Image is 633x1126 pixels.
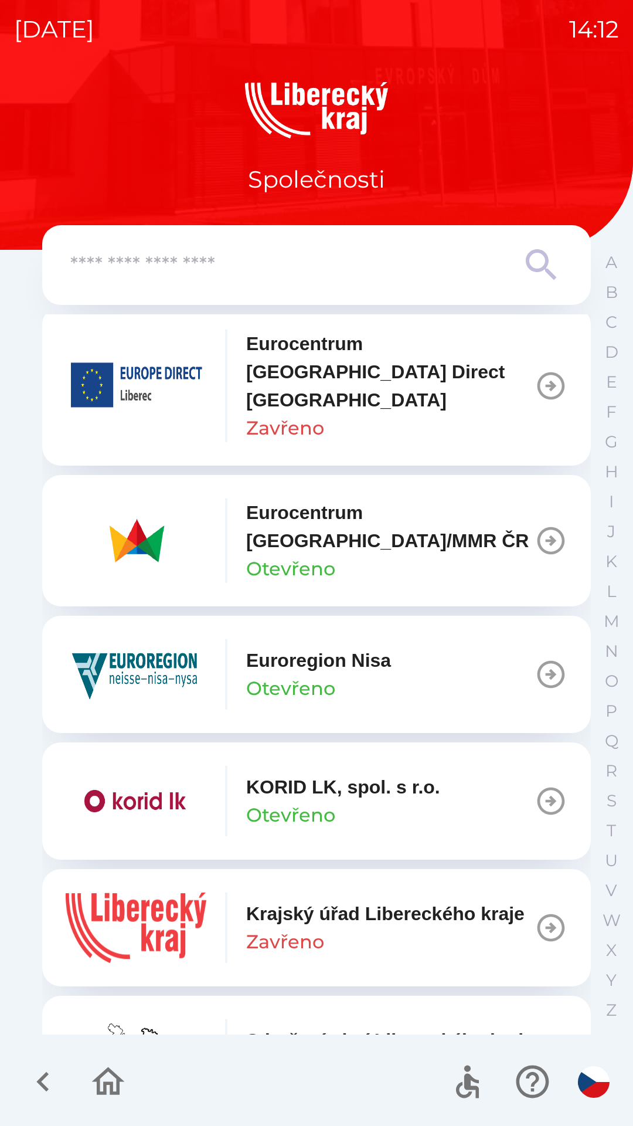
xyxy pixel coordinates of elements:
p: X [606,940,617,961]
button: N [597,636,626,666]
button: Q [597,726,626,756]
p: H [605,462,618,482]
p: I [609,491,614,512]
p: S [607,791,617,811]
button: E [597,367,626,397]
p: K [605,551,617,572]
button: F [597,397,626,427]
p: U [605,850,618,871]
p: D [605,342,618,362]
p: E [606,372,617,392]
button: Y [597,965,626,995]
p: T [607,820,616,841]
img: b1f0b943-424b-4d88-a2f5-f7651e42e057.png [66,506,206,576]
p: W [603,910,621,931]
p: M [604,611,620,632]
p: G [605,432,618,452]
p: Q [605,731,618,751]
button: X [597,935,626,965]
button: G [597,427,626,457]
button: W [597,905,626,935]
p: C [605,312,617,333]
p: Eurocentrum [GEOGRAPHIC_DATA]/MMR ČR [246,498,535,555]
p: Otevřeno [246,555,335,583]
p: Společnosti [248,162,385,197]
p: P [605,701,617,721]
button: I [597,487,626,517]
p: Y [606,970,617,991]
button: Eurocentrum [GEOGRAPHIC_DATA]/MMR ČROtevřeno [42,475,591,606]
p: Otevřeno [246,674,335,703]
button: Krajský úřad Libereckého krajeZavřeno [42,869,591,986]
p: J [607,521,615,542]
p: L [607,581,616,602]
img: e4f56cf3-953c-4061-9781-fcbc2bd50a2a.png [66,639,206,710]
p: Z [606,1000,617,1020]
p: F [606,402,617,422]
p: KORID LK, spol. s r.o. [246,773,440,801]
p: Zavřeno [246,928,324,956]
button: R [597,756,626,786]
p: Krajský úřad Libereckého kraje [246,900,525,928]
button: Z [597,995,626,1025]
button: C [597,307,626,337]
button: J [597,517,626,547]
img: cb9bc812-7e91-4285-bffa-bec5110b92f7.png [66,766,206,836]
img: Logo [42,82,591,138]
button: H [597,457,626,487]
button: Eurocentrum [GEOGRAPHIC_DATA] Direct [GEOGRAPHIC_DATA]Zavřeno [42,306,591,466]
button: M [597,606,626,636]
p: O [605,671,618,691]
button: T [597,816,626,846]
button: V [597,876,626,905]
button: A [597,247,626,277]
p: R [605,761,617,781]
button: Euroregion NisaOtevřeno [42,616,591,733]
button: Sdružení obcí Libereckého krajeOtevřeno [42,996,591,1113]
button: B [597,277,626,307]
p: 14:12 [569,12,619,47]
img: 3a1beb4f-d3e5-4b48-851b-8303af1e5a41.png [66,351,206,421]
p: Zavřeno [246,414,324,442]
button: U [597,846,626,876]
p: N [605,641,618,662]
button: L [597,576,626,606]
button: K [597,547,626,576]
p: Sdružení obcí Libereckého kraje [246,1026,534,1054]
p: A [605,252,617,273]
button: P [597,696,626,726]
p: Otevřeno [246,801,335,829]
img: 07ce41ef-ea83-468e-8cf2-bcfb02888d73.png [66,893,206,963]
p: Eurocentrum [GEOGRAPHIC_DATA] Direct [GEOGRAPHIC_DATA] [246,330,535,414]
p: V [605,880,617,901]
button: S [597,786,626,816]
img: cs flag [578,1066,610,1098]
p: B [605,282,618,303]
button: KORID LK, spol. s r.o.Otevřeno [42,742,591,860]
button: O [597,666,626,696]
p: [DATE] [14,12,94,47]
img: 0a33d571-3e29-4f61-ae2b-717612721973.png [66,1019,206,1090]
button: D [597,337,626,367]
p: Euroregion Nisa [246,646,391,674]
